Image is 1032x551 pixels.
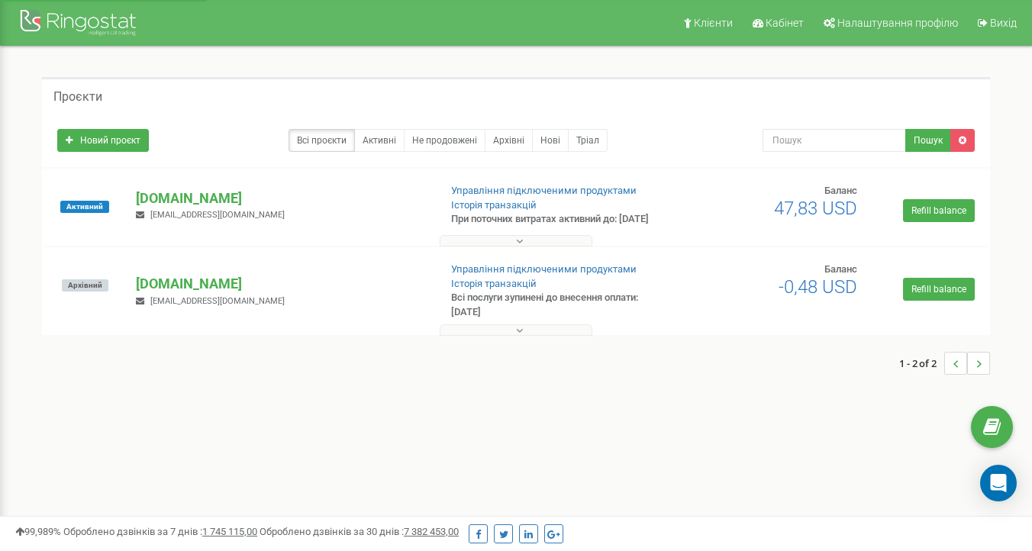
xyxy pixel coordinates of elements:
[763,129,906,152] input: Пошук
[990,17,1017,29] span: Вихід
[451,199,537,211] a: Історія транзакцій
[766,17,804,29] span: Кабінет
[136,274,427,294] p: [DOMAIN_NAME]
[905,129,951,152] button: Пошук
[694,17,733,29] span: Клієнти
[53,90,102,104] h5: Проєкти
[779,276,857,298] span: -0,48 USD
[485,129,533,152] a: Архівні
[451,212,663,227] p: При поточних витратах активний до: [DATE]
[15,526,61,537] span: 99,989%
[899,352,944,375] span: 1 - 2 of 2
[136,188,427,208] p: [DOMAIN_NAME]
[451,185,637,196] a: Управління підключеними продуктами
[202,526,257,537] u: 1 745 115,00
[62,279,108,292] span: Архівний
[404,526,459,537] u: 7 382 453,00
[903,278,975,301] a: Refill balance
[568,129,608,152] a: Тріал
[532,129,569,152] a: Нові
[451,291,663,319] p: Всі послуги зупинені до внесення оплати: [DATE]
[824,263,857,275] span: Баланс
[903,199,975,222] a: Refill balance
[289,129,355,152] a: Всі проєкти
[19,6,141,42] img: Ringostat Logo
[260,526,459,537] span: Оброблено дзвінків за 30 днів :
[837,17,958,29] span: Налаштування профілю
[150,210,285,220] span: [EMAIL_ADDRESS][DOMAIN_NAME]
[824,185,857,196] span: Баланс
[150,296,285,306] span: [EMAIL_ADDRESS][DOMAIN_NAME]
[404,129,485,152] a: Не продовжені
[354,129,405,152] a: Активні
[451,263,637,275] a: Управління підключеними продуктами
[980,465,1017,501] div: Open Intercom Messenger
[451,278,537,289] a: Історія транзакцій
[63,526,257,537] span: Оброблено дзвінків за 7 днів :
[60,201,109,213] span: Активний
[774,198,857,219] span: 47,83 USD
[57,129,149,152] a: Новий проєкт
[899,337,990,390] nav: ...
